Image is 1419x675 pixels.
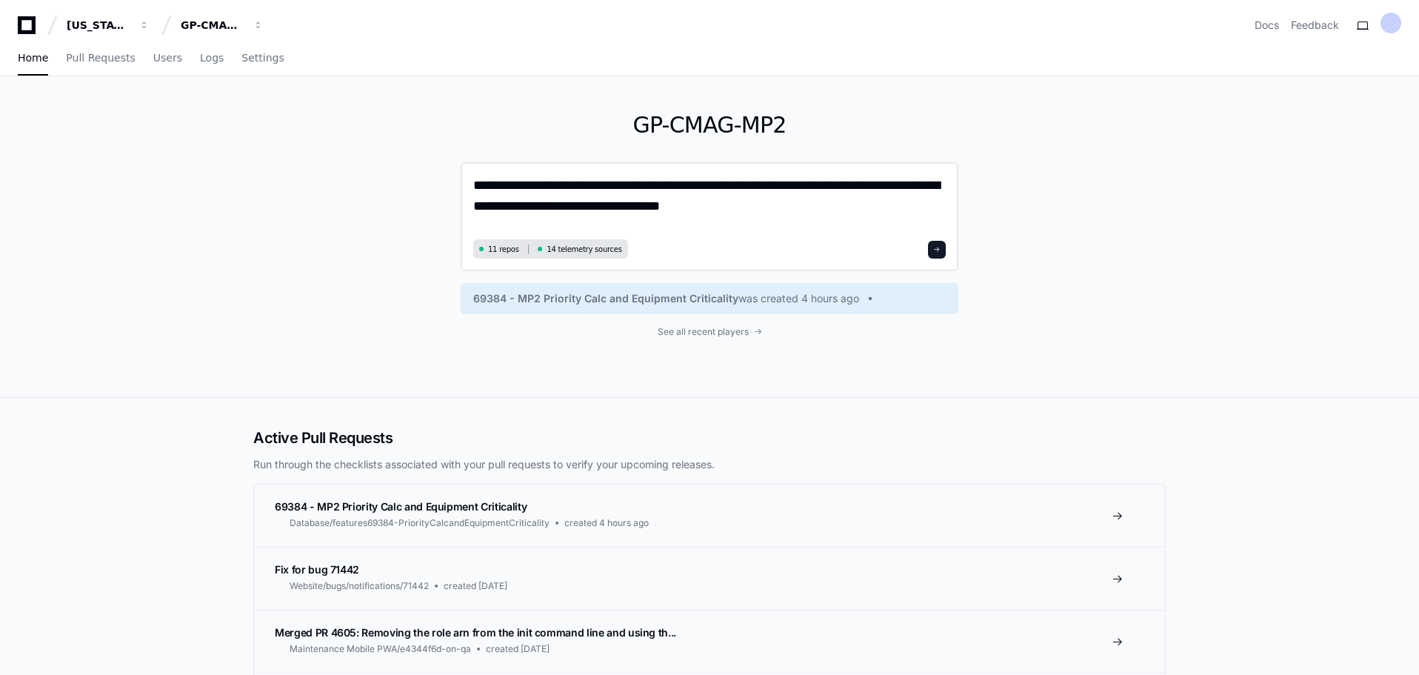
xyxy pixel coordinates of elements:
span: created 4 hours ago [564,517,649,529]
a: See all recent players [461,326,958,338]
a: 69384 - MP2 Priority Calc and Equipment CriticalityDatabase/features69384-PriorityCalcandEquipmen... [254,485,1165,547]
div: GP-CMAG-MP2 [181,18,244,33]
span: Logs [200,53,224,62]
a: Home [18,41,48,76]
span: Home [18,53,48,62]
a: Docs [1255,18,1279,33]
span: 69384 - MP2 Priority Calc and Equipment Criticality [275,500,527,513]
a: Fix for bug 71442Website/bugs/notifications/71442created [DATE] [254,547,1165,610]
a: Logs [200,41,224,76]
a: Merged PR 4605: Removing the role arn from the init command line and using th...Maintenance Mobil... [254,610,1165,673]
span: Merged PR 4605: Removing the role arn from the init command line and using th... [275,626,676,639]
span: Users [153,53,182,62]
span: Website/bugs/notifications/71442 [290,580,429,592]
a: Users [153,41,182,76]
button: [US_STATE] Pacific [61,12,156,39]
span: Maintenance Mobile PWA/e4344f6d-on-qa [290,643,471,655]
a: 69384 - MP2 Priority Calc and Equipment Criticalitywas created 4 hours ago [473,291,946,306]
span: See all recent players [658,326,749,338]
span: 11 repos [488,244,519,255]
button: GP-CMAG-MP2 [175,12,270,39]
span: Fix for bug 71442 [275,563,359,576]
span: Settings [241,53,284,62]
a: Pull Requests [66,41,135,76]
span: 14 telemetry sources [547,244,621,255]
span: Database/features69384-PriorityCalcandEquipmentCriticality [290,517,550,529]
h2: Active Pull Requests [253,428,1166,448]
h1: GP-CMAG-MP2 [461,112,958,139]
span: was created 4 hours ago [738,291,859,306]
span: created [DATE] [486,643,550,655]
span: 69384 - MP2 Priority Calc and Equipment Criticality [473,291,738,306]
div: [US_STATE] Pacific [67,18,130,33]
span: created [DATE] [444,580,507,592]
span: Pull Requests [66,53,135,62]
button: Feedback [1291,18,1339,33]
p: Run through the checklists associated with your pull requests to verify your upcoming releases. [253,457,1166,472]
a: Settings [241,41,284,76]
